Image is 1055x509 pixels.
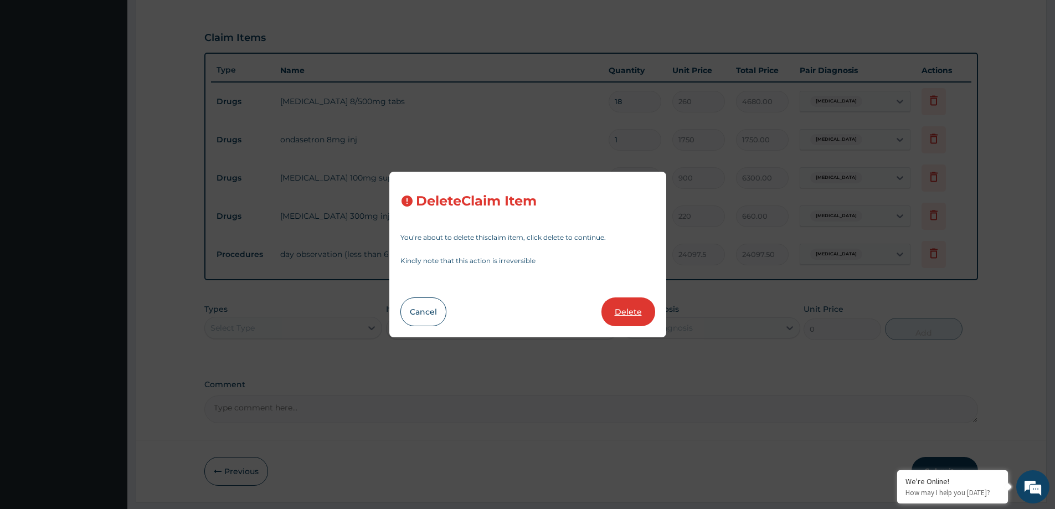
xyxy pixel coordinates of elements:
[601,297,655,326] button: Delete
[905,476,1000,486] div: We're Online!
[182,6,208,32] div: Minimize live chat window
[400,258,655,264] p: Kindly note that this action is irreversible
[58,62,186,76] div: Chat with us now
[6,302,211,341] textarea: Type your message and hit 'Enter'
[64,140,153,251] span: We're online!
[905,488,1000,497] p: How may I help you today?
[20,55,45,83] img: d_794563401_company_1708531726252_794563401
[400,234,655,241] p: You’re about to delete this claim item , click delete to continue.
[416,194,537,209] h3: Delete Claim Item
[400,297,446,326] button: Cancel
